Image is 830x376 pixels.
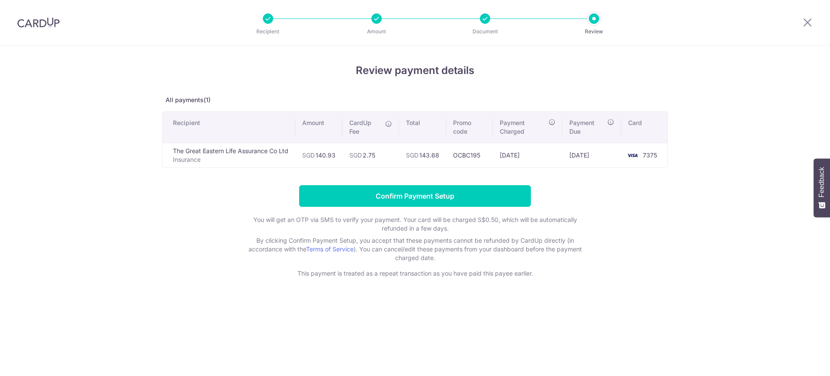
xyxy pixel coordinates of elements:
[342,143,399,167] td: 2.75
[162,63,668,78] h4: Review payment details
[399,143,446,167] td: 143.68
[242,215,588,233] p: You will get an OTP via SMS to verify your payment. Your card will be charged S$0.50, which will ...
[493,143,562,167] td: [DATE]
[446,143,493,167] td: OCBC195
[345,27,409,36] p: Amount
[162,96,668,104] p: All payments(1)
[562,143,621,167] td: [DATE]
[236,27,300,36] p: Recipient
[562,27,626,36] p: Review
[242,236,588,262] p: By clicking Confirm Payment Setup, you accept that these payments cannot be refunded by CardUp di...
[818,167,826,197] span: Feedback
[643,151,657,159] span: 7375
[242,269,588,278] p: This payment is treated as a repeat transaction as you have paid this payee earlier.
[406,151,418,159] span: SGD
[453,27,517,36] p: Document
[306,245,354,253] a: Terms of Service
[17,17,60,28] img: CardUp
[302,151,315,159] span: SGD
[399,112,446,143] th: Total
[500,119,546,136] span: Payment Charged
[299,185,531,207] input: Confirm Payment Setup
[163,143,295,167] td: The Great Eastern Life Assurance Co Ltd
[775,350,821,372] iframe: Opens a widget where you can find more information
[569,119,605,136] span: Payment Due
[624,150,641,161] img: <span class="translation_missing" title="translation missing: en.account_steps.new_confirm_form.b...
[295,143,342,167] td: 140.93
[173,155,288,164] p: Insurance
[163,112,295,143] th: Recipient
[349,119,381,136] span: CardUp Fee
[349,151,362,159] span: SGD
[295,112,342,143] th: Amount
[621,112,667,143] th: Card
[446,112,493,143] th: Promo code
[814,158,830,217] button: Feedback - Show survey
